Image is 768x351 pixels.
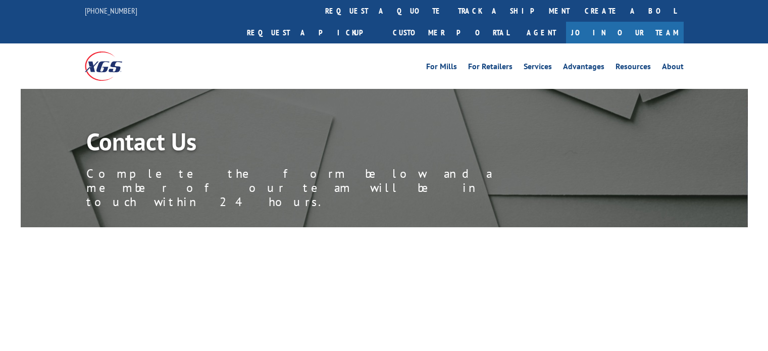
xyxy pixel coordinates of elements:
a: Join Our Team [566,22,684,43]
p: Complete the form below and a member of our team will be in touch within 24 hours. [86,167,541,209]
a: Customer Portal [385,22,517,43]
h1: Contact Us [86,129,541,159]
a: Agent [517,22,566,43]
a: Request a pickup [239,22,385,43]
a: Services [524,63,552,74]
a: [PHONE_NUMBER] [85,6,137,16]
a: Resources [616,63,651,74]
a: For Retailers [468,63,513,74]
a: For Mills [426,63,457,74]
a: About [662,63,684,74]
a: Advantages [563,63,604,74]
